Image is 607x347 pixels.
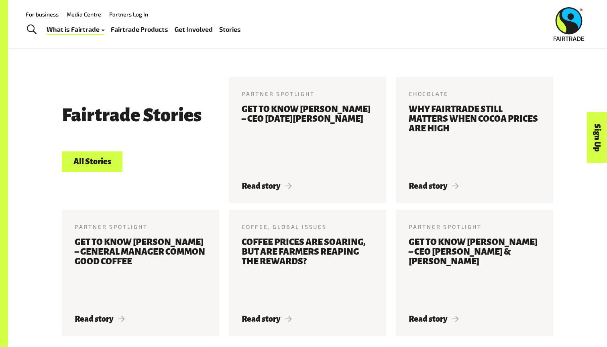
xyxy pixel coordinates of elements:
a: Get Involved [175,24,213,35]
h3: Get to know [PERSON_NAME] – CEO [DATE][PERSON_NAME] [242,104,373,172]
a: Coffee, Global Issues Coffee prices are soaring, but are farmers reaping the rewards? Read story [229,210,386,336]
h3: Get to know [PERSON_NAME] – General Manager Common Good Coffee [75,237,206,305]
span: Read story [409,314,459,323]
span: Read story [409,182,459,190]
h3: Coffee prices are soaring, but are farmers reaping the rewards? [242,237,373,305]
h3: Get to know [PERSON_NAME] – CEO [PERSON_NAME] & [PERSON_NAME] [409,237,540,305]
a: Stories [219,24,241,35]
span: Chocolate [409,90,448,97]
h3: Why Fairtrade still matters when cocoa prices are high [409,104,540,172]
span: Coffee, Global Issues [242,223,327,230]
a: Fairtrade Products [111,24,168,35]
a: Toggle Search [22,20,41,40]
a: Partners Log In [109,11,148,18]
span: Partner Spotlight [242,90,315,97]
a: Partner Spotlight Get to know [PERSON_NAME] – General Manager Common Good Coffee Read story [62,210,219,336]
span: Read story [242,182,292,190]
span: Partner Spotlight [75,223,148,230]
span: Read story [75,314,125,323]
span: Partner Spotlight [409,223,482,230]
a: Media Centre [67,11,101,18]
a: For business [26,11,59,18]
img: Fairtrade Australia New Zealand logo [554,7,585,41]
a: Partner Spotlight Get to know [PERSON_NAME] – CEO [PERSON_NAME] & [PERSON_NAME] Read story [396,210,553,336]
a: Chocolate Why Fairtrade still matters when cocoa prices are high Read story [396,77,553,203]
a: All Stories [62,151,122,172]
a: Partner Spotlight Get to know [PERSON_NAME] – CEO [DATE][PERSON_NAME] Read story [229,77,386,203]
a: What is Fairtrade [47,24,104,35]
h3: Fairtrade Stories [62,105,202,125]
span: Read story [242,314,292,323]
